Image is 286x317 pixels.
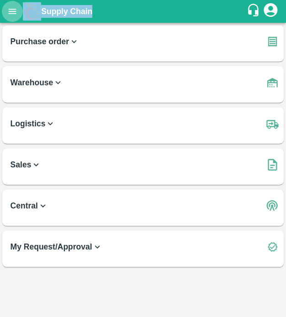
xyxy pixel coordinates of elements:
[41,5,246,18] a: Supply Chain
[263,32,281,51] img: purchase
[41,7,92,16] b: Supply Chain
[263,197,281,215] img: central
[2,1,23,22] button: open drawer
[11,35,79,48] b: Purchase order
[11,240,102,253] b: My Request/Approval
[263,73,281,92] img: warehouse
[11,76,64,89] b: Warehouse
[246,3,262,20] div: customer-support
[263,114,281,133] img: truck
[23,2,41,21] img: logo
[11,158,42,171] b: Sales
[263,156,281,174] img: soSales
[11,199,48,212] b: Central
[263,238,281,256] img: check
[11,117,56,130] b: Logistics
[262,2,279,21] div: account of current user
